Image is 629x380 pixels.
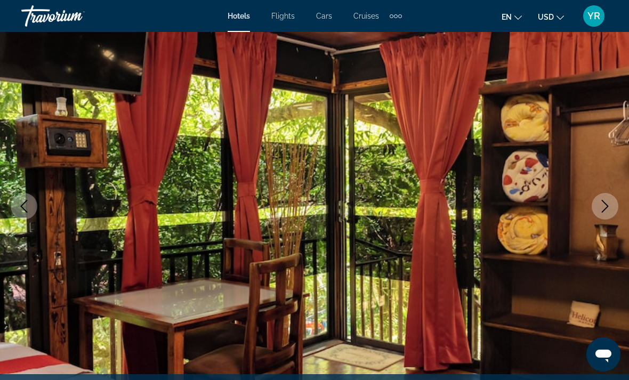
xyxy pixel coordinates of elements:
[538,9,564,25] button: Change currency
[587,11,600,21] span: YR
[11,193,37,220] button: Previous image
[538,13,554,21] span: USD
[502,9,522,25] button: Change language
[390,7,402,25] button: Extra navigation items
[592,193,618,220] button: Next image
[316,12,332,20] a: Cars
[21,2,128,30] a: Travorium
[586,337,620,371] iframe: Button to launch messaging window
[271,12,295,20] a: Flights
[502,13,512,21] span: en
[353,12,379,20] a: Cruises
[580,5,608,27] button: User Menu
[228,12,250,20] a: Hotels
